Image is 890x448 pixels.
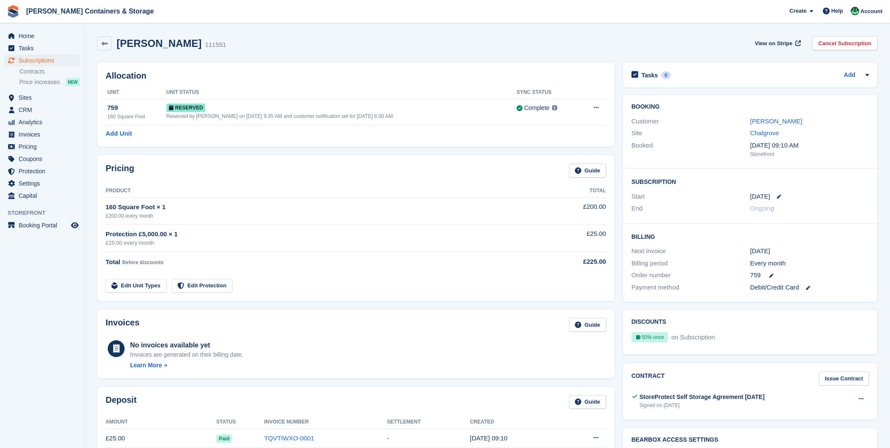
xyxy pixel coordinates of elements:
[4,42,80,54] a: menu
[106,258,120,265] span: Total
[216,415,264,429] th: Status
[631,283,750,292] div: Payment method
[819,372,869,385] a: Issue Contract
[631,128,750,138] div: Site
[750,259,869,268] div: Every month
[130,340,243,350] div: No invoices available yet
[751,36,803,50] a: View on Stripe
[631,192,750,202] div: Start
[4,190,80,202] a: menu
[19,68,80,76] a: Contracts
[640,402,765,409] div: Signed on [DATE]
[860,7,882,16] span: Account
[569,318,606,332] a: Guide
[640,393,765,402] div: StoreProtect Self Storage Agreement [DATE]
[130,361,243,370] a: Learn More
[4,178,80,189] a: menu
[106,212,529,220] div: £200.00 every month
[106,429,216,448] td: £25.00
[750,283,869,292] div: Debit/Credit Card
[750,205,774,212] span: Ongoing
[106,415,216,429] th: Amount
[831,7,843,15] span: Help
[670,333,715,341] span: on Subscription
[642,71,658,79] h2: Tasks
[517,86,579,99] th: Sync Status
[106,279,166,293] a: Edit Unit Types
[529,184,606,198] th: Total
[4,153,80,165] a: menu
[4,219,80,231] a: menu
[631,232,869,240] h2: Billing
[851,7,859,15] img: Arjun Preetham
[844,71,855,80] a: Add
[106,318,139,332] h2: Invoices
[106,202,529,212] div: 160 Square Foot × 1
[7,5,19,18] img: stora-icon-8386f47178a22dfd0bd8f6a31ec36ba5ce8667c1dd55bd0f319d3a0aa187defe.svg
[19,30,69,42] span: Home
[19,116,69,128] span: Analytics
[750,270,761,280] span: 759
[264,415,387,429] th: Invoice Number
[106,184,529,198] th: Product
[387,415,470,429] th: Settlement
[19,42,69,54] span: Tasks
[755,39,792,48] span: View on Stripe
[70,220,80,230] a: Preview store
[631,372,665,385] h2: Contract
[4,30,80,42] a: menu
[552,105,557,110] img: icon-info-grey-7440780725fd019a000dd9b08b2336e03edf1995a4989e88bcd33f0948082b44.svg
[750,246,869,256] div: [DATE]
[107,103,166,113] div: 759
[529,197,606,224] td: £200.00
[106,129,132,139] a: Add Unit
[106,164,134,178] h2: Pricing
[19,219,69,231] span: Booking Portal
[631,270,750,280] div: Order number
[569,164,606,178] a: Guide
[529,224,606,252] td: £25.00
[631,259,750,268] div: Billing period
[166,104,206,112] span: Reserved
[19,77,80,87] a: Price increases NEW
[812,36,877,50] a: Cancel Subscription
[750,141,869,150] div: [DATE] 09:10 AM
[631,332,668,342] div: 50% once
[23,4,157,18] a: [PERSON_NAME] Containers & Storage
[106,229,529,239] div: Protection £5,000.00 × 1
[387,429,470,448] td: -
[529,257,606,267] div: £225.00
[631,246,750,256] div: Next invoice
[4,141,80,153] a: menu
[4,116,80,128] a: menu
[106,395,136,409] h2: Deposit
[19,92,69,104] span: Sites
[524,104,550,112] div: Complete
[130,350,243,359] div: Invoices are generated on their billing date.
[631,104,869,110] h2: Booking
[166,86,517,99] th: Unit Status
[8,209,84,217] span: Storefront
[19,153,69,165] span: Coupons
[750,150,869,158] div: Storefront
[789,7,806,15] span: Create
[19,78,60,86] span: Price increases
[750,129,779,137] a: Chalgrove
[171,279,232,293] a: Edit Protection
[569,395,606,409] a: Guide
[264,434,314,442] a: TQVTIWXO-0001
[19,104,69,116] span: CRM
[4,104,80,116] a: menu
[107,113,166,120] div: 160 Square Foot
[19,55,69,66] span: Subscriptions
[631,141,750,158] div: Booked
[19,178,69,189] span: Settings
[631,437,869,443] h2: BearBox Access Settings
[19,128,69,140] span: Invoices
[470,434,508,442] time: 2025-10-01 08:10:39 UTC
[106,86,166,99] th: Unit
[166,112,517,120] div: Reserved by [PERSON_NAME] on [DATE] 9:35 AM and customer notification set for [DATE] 6:00 AM.
[19,165,69,177] span: Protection
[470,415,562,429] th: Created
[66,78,80,86] div: NEW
